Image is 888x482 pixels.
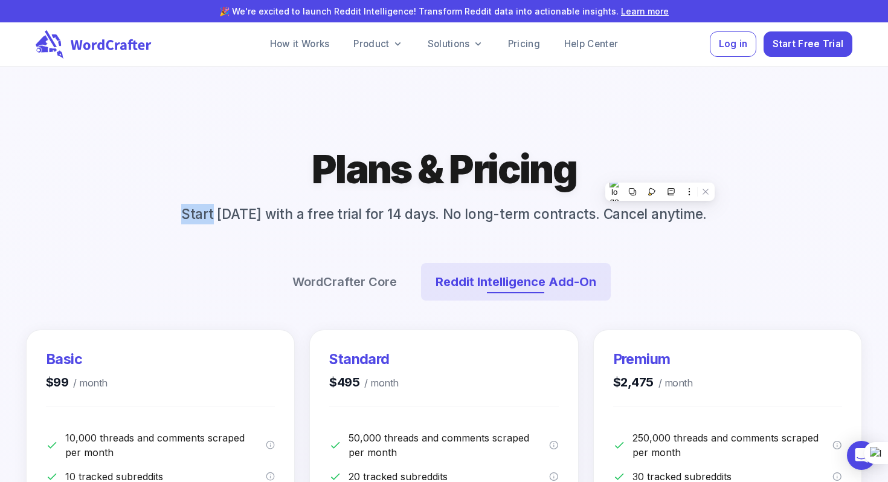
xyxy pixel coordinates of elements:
svg: Maximum number of Reddit threads and comments we scrape monthly from your selected subreddits, an... [549,440,559,450]
span: / month [68,375,107,391]
button: Reddit Intelligence Add-On [421,263,611,301]
svg: Maximum number of subreddits you can monitor for new threads and comments. These are the data sou... [266,472,275,481]
p: 50,000 threads and comments scraped per month [349,431,549,460]
h3: Basic [46,350,108,369]
h3: Premium [613,350,692,369]
button: WordCrafter Core [278,263,411,301]
span: / month [359,375,398,391]
p: 250,000 threads and comments scraped per month [632,431,833,460]
h1: Plans & Pricing [312,144,577,194]
svg: Maximum number of subreddits you can monitor for new threads and comments. These are the data sou... [549,472,559,481]
div: Open Intercom Messenger [847,441,876,470]
a: Solutions [418,32,494,56]
svg: Maximum number of Reddit threads and comments we scrape monthly from your selected subreddits, an... [266,440,275,450]
h4: $99 [46,374,108,391]
h4: $495 [329,374,398,391]
button: Start Free Trial [764,31,852,57]
span: Start Free Trial [773,36,844,53]
span: Log in [719,36,748,53]
span: / month [654,375,692,391]
a: Help Center [555,32,628,56]
svg: Maximum number of Reddit threads and comments we scrape monthly from your selected subreddits, an... [832,440,842,450]
p: Start [DATE] with a free trial for 14 days. No long-term contracts. Cancel anytime. [162,204,726,224]
button: Log in [710,31,756,57]
a: Pricing [498,32,550,56]
a: How it Works [260,32,339,56]
a: Learn more [621,6,669,16]
h4: $2,475 [613,374,692,391]
svg: Maximum number of subreddits you can monitor for new threads and comments. These are the data sou... [832,472,842,481]
p: 🎉 We're excited to launch Reddit Intelligence! Transform Reddit data into actionable insights. [19,5,869,18]
a: Product [344,32,413,56]
h3: Standard [329,350,398,369]
p: 10,000 threads and comments scraped per month [65,431,266,460]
